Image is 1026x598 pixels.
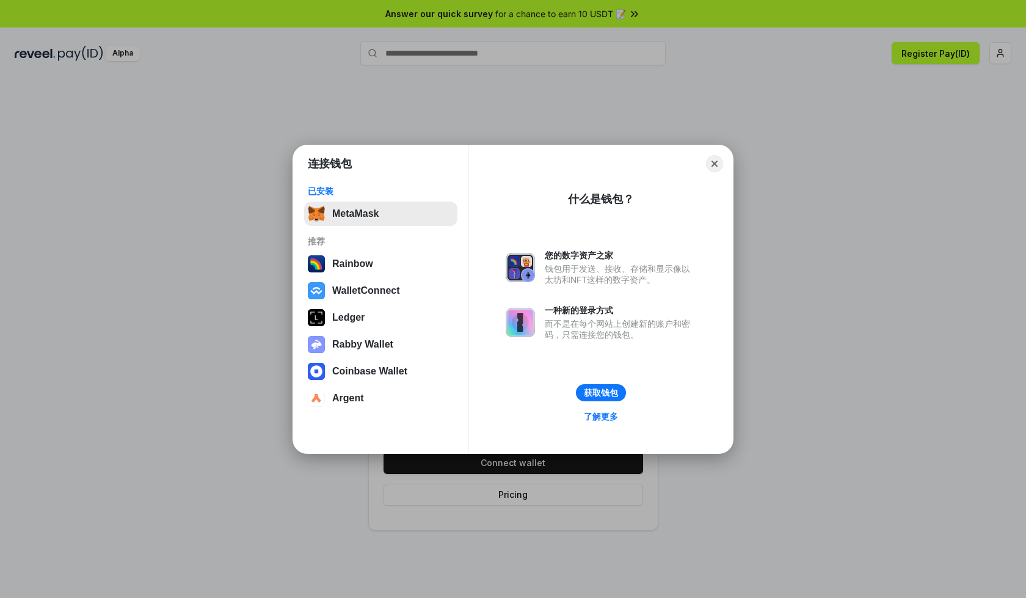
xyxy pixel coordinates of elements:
[332,285,400,296] div: WalletConnect
[332,258,373,269] div: Rainbow
[706,155,723,172] button: Close
[545,263,696,285] div: 钱包用于发送、接收、存储和显示像以太坊和NFT这样的数字资产。
[577,409,625,425] a: 了解更多
[304,305,457,330] button: Ledger
[304,386,457,410] button: Argent
[545,318,696,340] div: 而不是在每个网站上创建新的账户和密码，只需连接您的钱包。
[308,309,325,326] img: svg+xml,%3Csvg%20xmlns%3D%22http%3A%2F%2Fwww.w3.org%2F2000%2Fsvg%22%20width%3D%2228%22%20height%3...
[545,305,696,316] div: 一种新的登录方式
[304,359,457,384] button: Coinbase Wallet
[506,253,535,282] img: svg+xml,%3Csvg%20xmlns%3D%22http%3A%2F%2Fwww.w3.org%2F2000%2Fsvg%22%20fill%3D%22none%22%20viewBox...
[308,363,325,380] img: svg+xml,%3Csvg%20width%3D%2228%22%20height%3D%2228%22%20viewBox%3D%220%200%2028%2028%22%20fill%3D...
[308,390,325,407] img: svg+xml,%3Csvg%20width%3D%2228%22%20height%3D%2228%22%20viewBox%3D%220%200%2028%2028%22%20fill%3D...
[545,250,696,261] div: 您的数字资产之家
[308,336,325,353] img: svg+xml,%3Csvg%20xmlns%3D%22http%3A%2F%2Fwww.w3.org%2F2000%2Fsvg%22%20fill%3D%22none%22%20viewBox...
[332,366,407,377] div: Coinbase Wallet
[584,387,618,398] div: 获取钱包
[568,192,634,206] div: 什么是钱包？
[304,332,457,357] button: Rabby Wallet
[308,186,454,197] div: 已安装
[308,236,454,247] div: 推荐
[308,205,325,222] img: svg+xml,%3Csvg%20fill%3D%22none%22%20height%3D%2233%22%20viewBox%3D%220%200%2035%2033%22%20width%...
[332,208,379,219] div: MetaMask
[332,312,365,323] div: Ledger
[332,393,364,404] div: Argent
[304,252,457,276] button: Rainbow
[506,308,535,337] img: svg+xml,%3Csvg%20xmlns%3D%22http%3A%2F%2Fwww.w3.org%2F2000%2Fsvg%22%20fill%3D%22none%22%20viewBox...
[308,156,352,171] h1: 连接钱包
[304,202,457,226] button: MetaMask
[304,279,457,303] button: WalletConnect
[308,255,325,272] img: svg+xml,%3Csvg%20width%3D%22120%22%20height%3D%22120%22%20viewBox%3D%220%200%20120%20120%22%20fil...
[576,384,626,401] button: 获取钱包
[332,339,393,350] div: Rabby Wallet
[584,411,618,422] div: 了解更多
[308,282,325,299] img: svg+xml,%3Csvg%20width%3D%2228%22%20height%3D%2228%22%20viewBox%3D%220%200%2028%2028%22%20fill%3D...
